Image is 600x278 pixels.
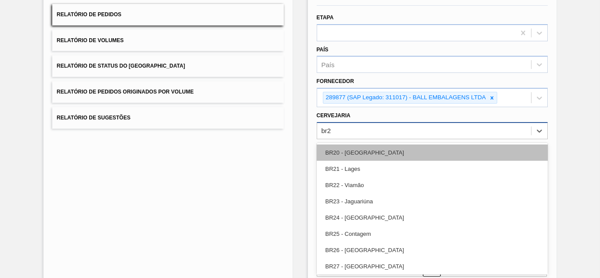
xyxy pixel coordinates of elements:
[322,61,335,69] div: País
[57,37,123,43] span: Relatório de Volumes
[317,161,548,177] div: BR21 - Lages
[57,63,185,69] span: Relatório de Status do [GEOGRAPHIC_DATA]
[57,11,121,18] span: Relatório de Pedidos
[317,112,351,119] label: Cervejaria
[317,193,548,209] div: BR23 - Jaguariúna
[323,92,487,103] div: 289877 (SAP Legado: 311017) - BALL EMBALAGENS LTDA
[317,14,334,21] label: Etapa
[57,115,130,121] span: Relatório de Sugestões
[52,107,283,129] button: Relatório de Sugestões
[57,89,194,95] span: Relatório de Pedidos Originados por Volume
[317,242,548,258] div: BR26 - [GEOGRAPHIC_DATA]
[317,78,354,84] label: Fornecedor
[317,226,548,242] div: BR25 - Contagem
[317,177,548,193] div: BR22 - Viamão
[52,30,283,51] button: Relatório de Volumes
[317,209,548,226] div: BR24 - [GEOGRAPHIC_DATA]
[317,258,548,274] div: BR27 - [GEOGRAPHIC_DATA]
[317,47,329,53] label: País
[317,144,548,161] div: BR20 - [GEOGRAPHIC_DATA]
[52,4,283,25] button: Relatório de Pedidos
[52,81,283,103] button: Relatório de Pedidos Originados por Volume
[52,55,283,77] button: Relatório de Status do [GEOGRAPHIC_DATA]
